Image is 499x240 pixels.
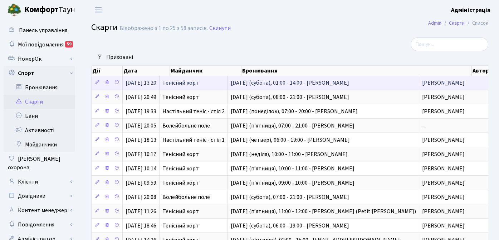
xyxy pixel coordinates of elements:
[123,66,170,76] th: Дата
[241,66,472,76] th: Бронювання
[4,23,75,37] a: Панель управління
[231,94,416,100] span: [DATE] (субота), 08:00 - 21:00 - [PERSON_NAME]
[4,152,75,175] a: [PERSON_NAME] охорона
[4,217,75,232] a: Повідомлення
[465,19,488,27] li: Список
[231,194,416,200] span: [DATE] (субота), 07:00 - 21:00 - [PERSON_NAME]
[126,165,156,172] span: [DATE] 10:14
[162,194,225,200] span: Волейбольне поле
[451,6,490,14] a: Адміністрація
[24,4,59,15] b: Комфорт
[126,107,156,115] span: [DATE] 19:33
[103,51,136,63] a: Приховані
[162,180,225,186] span: Тенісний корт
[162,94,225,100] span: Тенісний корт
[4,137,75,152] a: Майданчики
[231,109,416,114] span: [DATE] (понеділок), 07:00 - 20:00 - [PERSON_NAME]
[119,25,208,32] div: Відображено з 1 по 25 з 58 записів.
[4,109,75,123] a: Бани
[162,209,225,214] span: Тенісний корт
[162,137,225,143] span: Настільний теніс - стіл 1
[231,137,416,143] span: [DATE] (четвер), 06:00 - 19:00 - [PERSON_NAME]
[231,151,416,157] span: [DATE] (неділя), 10:00 - 11:00 - [PERSON_NAME]
[449,19,465,27] a: Скарги
[92,66,123,76] th: Дії
[4,80,75,95] a: Бронювання
[209,25,231,32] a: Скинути
[4,189,75,203] a: Довідники
[126,122,156,130] span: [DATE] 20:05
[4,123,75,137] a: Активності
[4,175,75,189] a: Клієнти
[4,52,75,66] a: НомерОк
[19,26,67,34] span: Панель управління
[4,95,75,109] a: Скарги
[18,41,64,49] span: Мої повідомлення
[162,166,225,171] span: Тенісний корт
[65,41,73,47] div: 59
[126,79,156,87] span: [DATE] 13:20
[411,37,488,51] input: Пошук...
[126,193,156,201] span: [DATE] 20:08
[162,123,225,129] span: Волейбольне поле
[231,166,416,171] span: [DATE] (п’ятниця), 10:00 - 11:00 - [PERSON_NAME]
[4,37,75,52] a: Мої повідомлення59
[126,150,156,158] span: [DATE] 10:17
[231,123,416,129] span: [DATE] (п’ятниця), 07:00 - 21:00 - [PERSON_NAME]
[91,21,118,34] span: Скарги
[126,93,156,101] span: [DATE] 20:49
[428,19,441,27] a: Admin
[231,223,416,229] span: [DATE] (субота), 06:00 - 19:00 - [PERSON_NAME]
[126,222,156,230] span: [DATE] 18:46
[231,180,416,186] span: [DATE] (п’ятниця), 09:00 - 10:00 - [PERSON_NAME]
[231,209,416,214] span: [DATE] (п’ятниця), 11:00 - 12:00 - [PERSON_NAME] (Petit [PERSON_NAME])
[162,80,225,86] span: Тенісний корт
[170,66,241,76] th: Майданчик
[231,80,416,86] span: [DATE] (субота), 01:00 - 14:00 - [PERSON_NAME]
[162,109,225,114] span: Настільний теніс - стіл 2
[4,203,75,217] a: Контент менеджер
[7,3,21,17] img: logo.png
[89,4,107,16] button: Переключити навігацію
[24,4,75,16] span: Таун
[162,223,225,229] span: Тенісний корт
[126,136,156,144] span: [DATE] 18:13
[126,207,156,215] span: [DATE] 11:26
[4,66,75,80] a: Спорт
[417,16,499,31] nav: breadcrumb
[126,179,156,187] span: [DATE] 09:59
[162,151,225,157] span: Тенісний корт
